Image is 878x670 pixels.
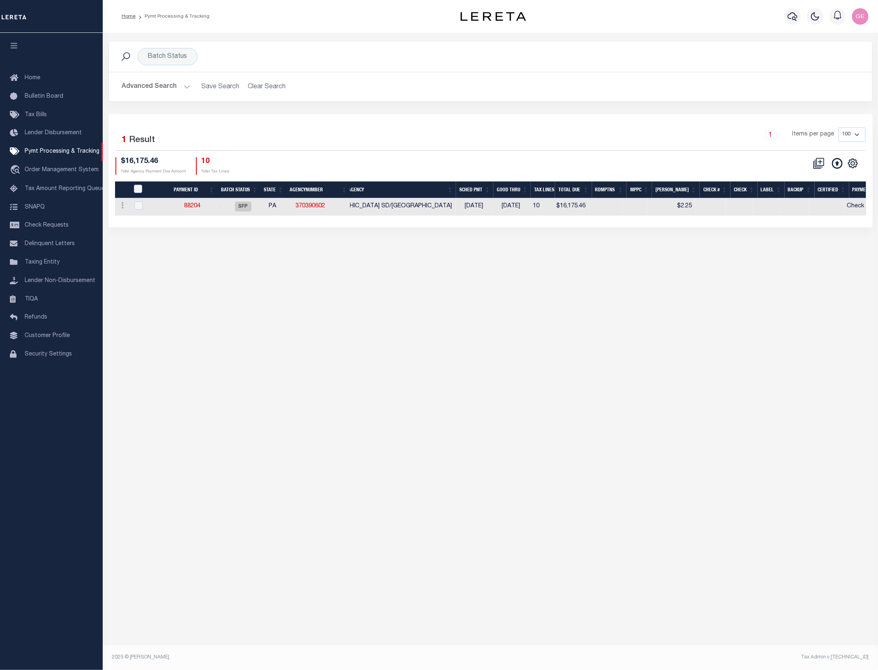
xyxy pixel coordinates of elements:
[456,181,493,198] th: SCHED PMT: activate to sort column ascending
[286,181,350,198] th: AgencyNumber: activate to sort column ascending
[10,165,23,176] i: travel_explore
[184,203,200,209] a: 88204
[138,48,198,65] div: Batch Status
[793,130,834,139] span: Items per page
[25,167,99,173] span: Order Management System
[530,198,553,216] td: 10
[648,198,696,216] td: $2.25
[461,12,526,21] img: logo-dark.svg
[592,181,627,198] th: Rdmptns: activate to sort column ascending
[627,181,652,198] th: MPPC: activate to sort column ascending
[25,112,47,118] span: Tax Bills
[25,94,63,99] span: Bulletin Board
[758,181,785,198] th: Label: activate to sort column ascending
[122,14,136,19] a: Home
[25,259,60,265] span: Taxing Entity
[25,241,75,247] span: Delinquent Letters
[260,181,286,198] th: State: activate to sort column ascending
[785,181,815,198] th: Backup: activate to sort column ascending
[25,204,45,210] span: SNAPQ
[25,333,70,339] span: Customer Profile
[25,186,105,192] span: Tax Amount Reporting Queue
[121,169,186,175] p: Total Agency Payment Due Amount
[162,181,217,198] th: Payment ID: activate to sort column ascending
[815,181,849,198] th: Certified: activate to sort column ascending
[25,351,72,357] span: Security Settings
[493,198,530,216] td: [DATE]
[265,198,292,216] td: PA
[25,149,99,154] span: Pymt Processing & Tracking
[456,198,493,216] td: [DATE]
[25,296,38,302] span: TIQA
[700,181,731,198] th: Check #: activate to sort column ascending
[493,181,531,198] th: Good Thru: activate to sort column ascending
[25,314,47,320] span: Refunds
[25,278,95,284] span: Lender Non-Disbursement
[25,223,69,228] span: Check Requests
[531,181,555,198] th: Tax Lines
[122,79,190,95] button: Advanced Search
[136,13,210,20] li: Pymt Processing & Tracking
[202,157,230,166] h4: 10
[129,134,155,147] label: Result
[766,130,775,139] a: 1
[25,130,82,136] span: Lender Disbursement
[316,198,456,216] td: [GEOGRAPHIC_DATA] SD/[GEOGRAPHIC_DATA]
[129,181,155,198] th: PayeePmtBatchStatus
[235,202,251,211] span: SFP
[217,181,260,198] th: Batch Status: activate to sort column ascending
[295,203,325,209] a: 370390602
[202,169,230,175] p: Total Tax Lines
[852,8,869,25] img: svg+xml;base64,PHN2ZyB4bWxucz0iaHR0cDovL3d3dy53My5vcmcvMjAwMC9zdmciIHBvaW50ZXItZXZlbnRzPSJub25lIi...
[553,198,589,216] td: $16,175.46
[555,181,592,198] th: Total Due: activate to sort column ascending
[847,203,864,209] span: Check
[122,136,127,145] span: 1
[25,75,40,81] span: Home
[345,181,456,198] th: Agency: activate to sort column ascending
[652,181,700,198] th: Bill Fee: activate to sort column ascending
[731,181,758,198] th: Check: activate to sort column ascending
[121,157,186,166] h4: $16,175.46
